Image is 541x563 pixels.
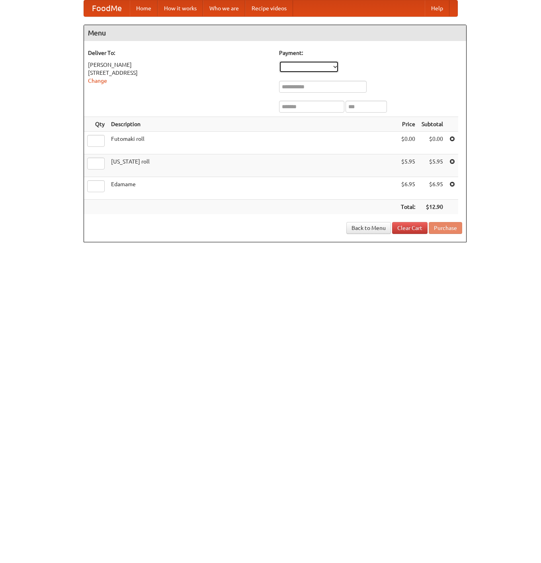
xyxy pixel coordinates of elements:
th: $12.90 [418,200,446,214]
td: Futomaki roll [108,132,398,154]
td: [US_STATE] roll [108,154,398,177]
div: [STREET_ADDRESS] [88,69,271,77]
a: Who we are [203,0,245,16]
td: $6.95 [398,177,418,200]
button: Purchase [429,222,462,234]
td: Edamame [108,177,398,200]
div: [PERSON_NAME] [88,61,271,69]
a: Help [425,0,449,16]
th: Description [108,117,398,132]
h5: Deliver To: [88,49,271,57]
a: Back to Menu [346,222,391,234]
td: $5.95 [398,154,418,177]
a: Change [88,78,107,84]
h4: Menu [84,25,466,41]
h5: Payment: [279,49,462,57]
th: Total: [398,200,418,214]
a: Recipe videos [245,0,293,16]
th: Qty [84,117,108,132]
a: FoodMe [84,0,130,16]
td: $0.00 [398,132,418,154]
th: Subtotal [418,117,446,132]
td: $6.95 [418,177,446,200]
a: Home [130,0,158,16]
td: $0.00 [418,132,446,154]
a: How it works [158,0,203,16]
th: Price [398,117,418,132]
td: $5.95 [418,154,446,177]
a: Clear Cart [392,222,428,234]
